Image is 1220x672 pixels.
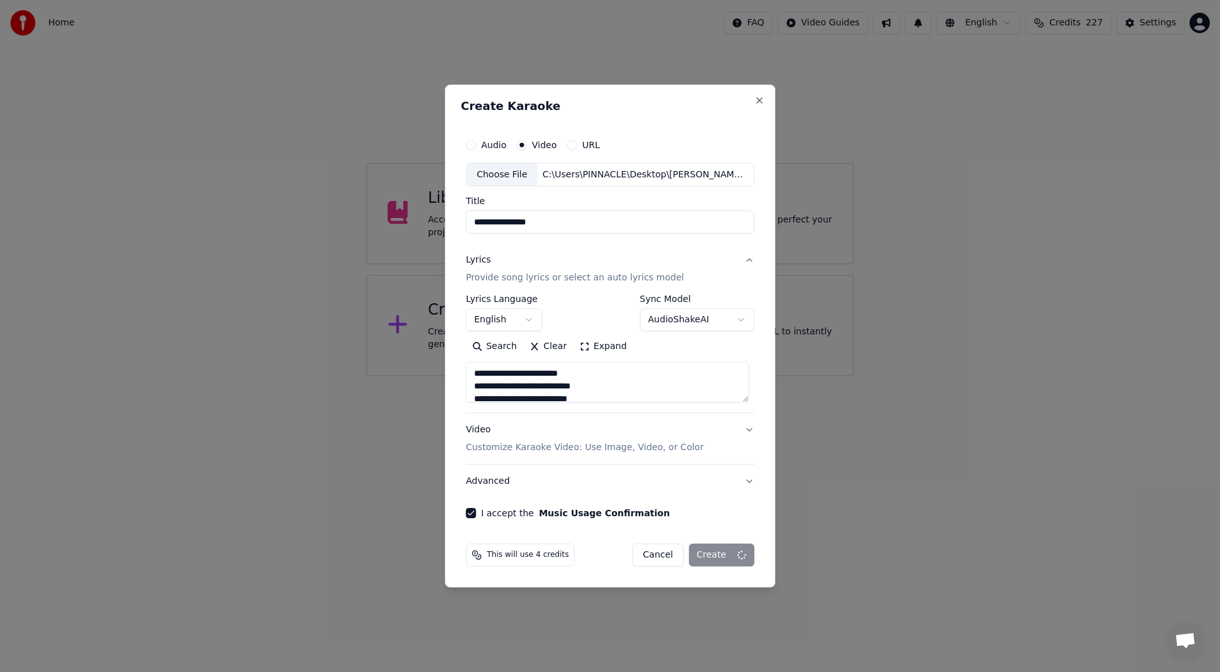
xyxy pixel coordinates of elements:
[466,163,538,186] div: Choose File
[466,337,523,357] button: Search
[532,141,557,149] label: Video
[640,295,754,304] label: Sync Model
[466,197,754,206] label: Title
[582,141,600,149] label: URL
[523,337,573,357] button: Clear
[466,465,754,498] button: Advanced
[573,337,633,357] button: Expand
[466,254,491,267] div: Lyrics
[466,414,754,465] button: VideoCustomize Karaoke Video: Use Image, Video, or Color
[466,424,703,455] div: Video
[538,168,754,181] div: C:\Users\PINNACLE\Desktop\[PERSON_NAME] NEW CD 5\Love In The Wind - MAIN-G major-121bpm-441hz\YOU...
[466,295,754,413] div: LyricsProvide song lyrics or select an auto lyrics model
[539,509,670,518] button: I accept the
[466,272,684,285] p: Provide song lyrics or select an auto lyrics model
[466,244,754,295] button: LyricsProvide song lyrics or select an auto lyrics model
[632,544,684,566] button: Cancel
[481,141,506,149] label: Audio
[481,509,670,518] label: I accept the
[487,550,569,560] span: This will use 4 credits
[461,100,759,112] h2: Create Karaoke
[466,295,542,304] label: Lyrics Language
[466,441,703,454] p: Customize Karaoke Video: Use Image, Video, or Color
